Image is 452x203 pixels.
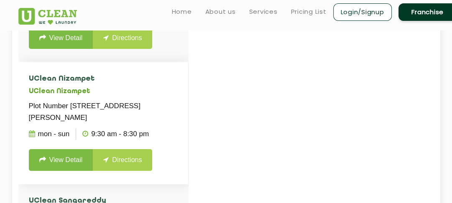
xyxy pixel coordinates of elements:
a: Directions [93,149,152,171]
p: 9:30 AM - 8:30 PM [82,128,149,140]
img: UClean Laundry and Dry Cleaning [18,8,77,25]
a: View Detail [29,149,93,171]
p: Plot Number [STREET_ADDRESS][PERSON_NAME] [29,100,178,124]
h5: UClean Nizampet [29,88,178,96]
a: About us [205,7,236,17]
a: Home [172,7,192,17]
p: Mon - Sun [29,128,70,140]
a: Services [249,7,278,17]
h4: UClean Nizampet [29,75,178,83]
a: Pricing List [291,7,327,17]
a: Login/Signup [333,3,392,21]
a: Directions [93,27,152,49]
a: View Detail [29,27,93,49]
